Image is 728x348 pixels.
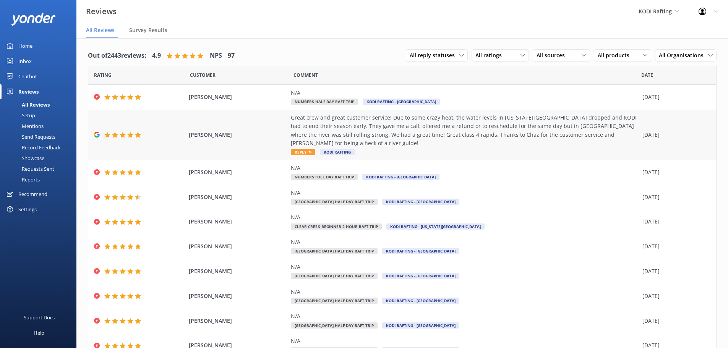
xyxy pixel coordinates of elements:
[18,69,37,84] div: Chatbot
[291,199,378,205] span: [GEOGRAPHIC_DATA] Half Day Raft Trip
[5,153,76,163] a: Showcase
[210,51,222,61] h4: NPS
[291,149,315,155] span: Reply
[291,322,378,329] span: [GEOGRAPHIC_DATA] Half Day Raft Trip
[642,131,707,139] div: [DATE]
[190,71,216,79] span: Date
[291,164,639,172] div: N/A
[189,93,287,101] span: [PERSON_NAME]
[291,89,639,97] div: N/A
[5,174,40,185] div: Reports
[291,99,358,105] span: Numbers Half Day Raft Trip
[475,51,506,60] span: All ratings
[129,26,167,34] span: Survey Results
[5,131,55,142] div: Send Requests
[5,121,76,131] a: Mentions
[642,217,707,226] div: [DATE]
[291,312,639,320] div: N/A
[291,113,639,148] div: Great crew and great customer service! Due to some crazy heat, the water levels in [US_STATE][GEO...
[363,99,440,105] span: KODI Rafting - [GEOGRAPHIC_DATA]
[291,273,378,279] span: [GEOGRAPHIC_DATA] Half Day Raft Trip
[34,325,44,340] div: Help
[11,13,55,25] img: yonder-white-logo.png
[189,168,287,176] span: [PERSON_NAME]
[293,71,318,79] span: Question
[5,174,76,185] a: Reports
[291,248,378,254] span: [GEOGRAPHIC_DATA] Half Day Raft Trip
[18,202,37,217] div: Settings
[537,51,569,60] span: All sources
[189,242,287,251] span: [PERSON_NAME]
[291,189,639,197] div: N/A
[642,168,707,176] div: [DATE]
[5,99,76,110] a: All Reviews
[642,193,707,201] div: [DATE]
[5,110,35,121] div: Setup
[18,84,39,99] div: Reviews
[642,317,707,325] div: [DATE]
[659,51,708,60] span: All Organisations
[291,174,358,180] span: Numbers Full Day Raft Trip
[382,298,459,304] span: KODI Rafting - [GEOGRAPHIC_DATA]
[94,71,112,79] span: Date
[5,153,44,163] div: Showcase
[291,288,639,296] div: N/A
[5,163,54,174] div: Requests Sent
[382,322,459,329] span: KODI Rafting - [GEOGRAPHIC_DATA]
[189,292,287,300] span: [PERSON_NAME]
[291,238,639,246] div: N/A
[5,131,76,142] a: Send Requests
[291,263,639,271] div: N/A
[598,51,634,60] span: All products
[152,51,161,61] h4: 4.9
[5,142,61,153] div: Record Feedback
[642,93,707,101] div: [DATE]
[642,242,707,251] div: [DATE]
[291,213,639,222] div: N/A
[291,298,378,304] span: [GEOGRAPHIC_DATA] Half Day Raft Trip
[291,337,639,345] div: N/A
[320,149,355,155] span: KODI Rafting
[5,110,76,121] a: Setup
[189,267,287,275] span: [PERSON_NAME]
[86,5,117,18] h3: Reviews
[189,131,287,139] span: [PERSON_NAME]
[88,51,146,61] h4: Out of 2443 reviews:
[291,223,382,230] span: Clear Creek Beginner 2 Hour Raft Trip
[86,26,115,34] span: All Reviews
[18,53,32,69] div: Inbox
[228,51,235,61] h4: 97
[382,248,459,254] span: KODI Rafting - [GEOGRAPHIC_DATA]
[642,292,707,300] div: [DATE]
[189,317,287,325] span: [PERSON_NAME]
[5,163,76,174] a: Requests Sent
[189,193,287,201] span: [PERSON_NAME]
[362,174,439,180] span: KODI Rafting - [GEOGRAPHIC_DATA]
[189,217,287,226] span: [PERSON_NAME]
[641,71,653,79] span: Date
[642,267,707,275] div: [DATE]
[382,199,459,205] span: KODI Rafting - [GEOGRAPHIC_DATA]
[410,51,459,60] span: All reply statuses
[5,142,76,153] a: Record Feedback
[24,310,55,325] div: Support Docs
[5,99,50,110] div: All Reviews
[18,186,47,202] div: Recommend
[5,121,44,131] div: Mentions
[382,273,459,279] span: KODI Rafting - [GEOGRAPHIC_DATA]
[18,38,32,53] div: Home
[386,223,485,230] span: KODI Rafting - [US_STATE][GEOGRAPHIC_DATA]
[639,8,672,15] span: KODI Rafting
